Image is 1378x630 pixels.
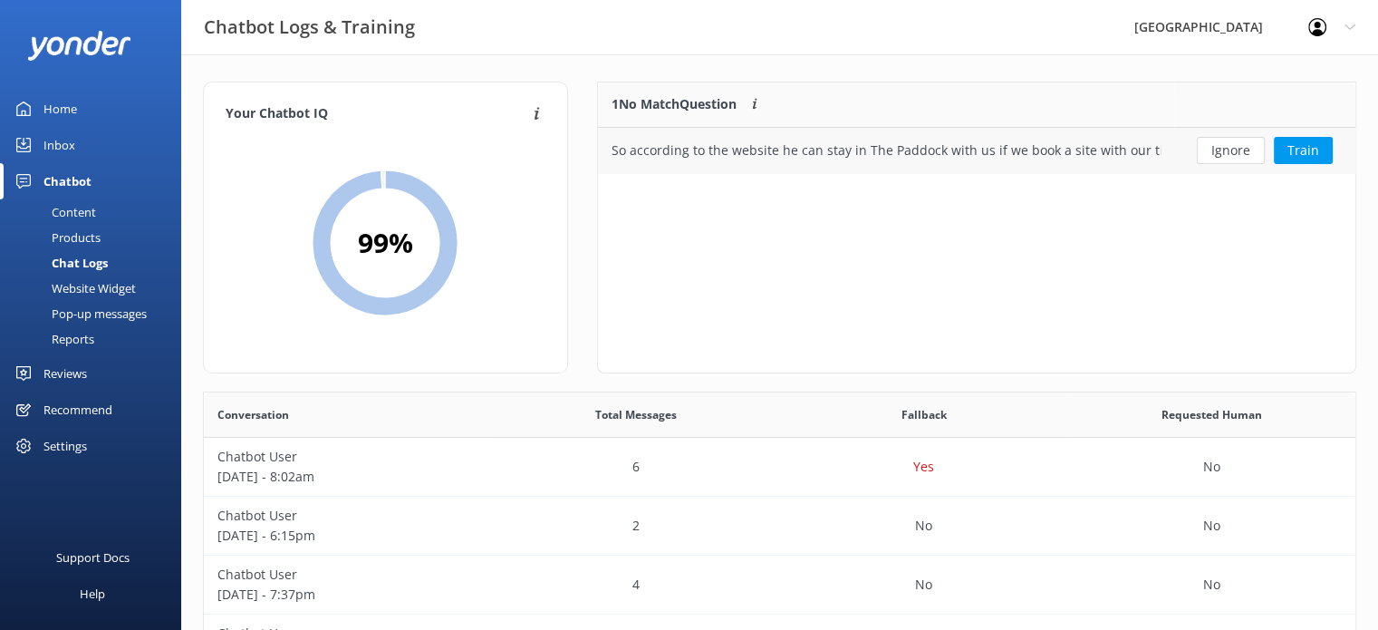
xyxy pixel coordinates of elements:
[43,355,87,392] div: Reviews
[913,457,934,477] p: Yes
[915,516,932,536] p: No
[11,250,181,276] a: Chat Logs
[1203,575,1220,595] p: No
[11,250,108,276] div: Chat Logs
[204,13,415,42] h3: Chatbot Logs & Training
[598,128,1355,173] div: grid
[901,406,946,423] span: Fallback
[43,392,112,428] div: Recommend
[204,497,1355,556] div: row
[11,199,96,225] div: Content
[217,406,289,423] span: Conversation
[358,221,413,265] h2: 99 %
[11,326,181,352] a: Reports
[595,406,677,423] span: Total Messages
[632,516,640,536] p: 2
[204,438,1355,497] div: row
[598,128,1355,173] div: row
[217,447,478,467] p: Chatbot User
[204,556,1355,615] div: row
[80,576,105,612] div: Help
[1203,516,1220,536] p: No
[43,127,75,163] div: Inbox
[43,163,92,199] div: Chatbot
[27,31,131,61] img: yonder-white-logo.png
[11,199,181,225] a: Content
[612,94,737,114] p: 1 No Match Question
[915,575,932,595] p: No
[1203,457,1220,477] p: No
[1197,137,1265,164] button: Ignore
[217,585,478,605] p: [DATE] - 7:37pm
[217,506,478,526] p: Chatbot User
[56,539,130,576] div: Support Docs
[43,91,77,127] div: Home
[632,457,640,477] p: 6
[217,565,478,585] p: Chatbot User
[1161,406,1262,423] span: Requested Human
[11,301,147,326] div: Pop-up messages
[11,276,136,301] div: Website Widget
[226,104,528,124] h4: Your Chatbot IQ
[217,526,478,546] p: [DATE] - 6:15pm
[612,141,1161,160] div: So according to the website he can stay in The Paddock with us if we book a site with our tickets...
[11,225,101,250] div: Products
[632,575,640,595] p: 4
[11,225,181,250] a: Products
[11,276,181,301] a: Website Widget
[43,428,87,464] div: Settings
[11,326,94,352] div: Reports
[217,467,478,487] p: [DATE] - 8:02am
[1274,137,1333,164] button: Train
[11,301,181,326] a: Pop-up messages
